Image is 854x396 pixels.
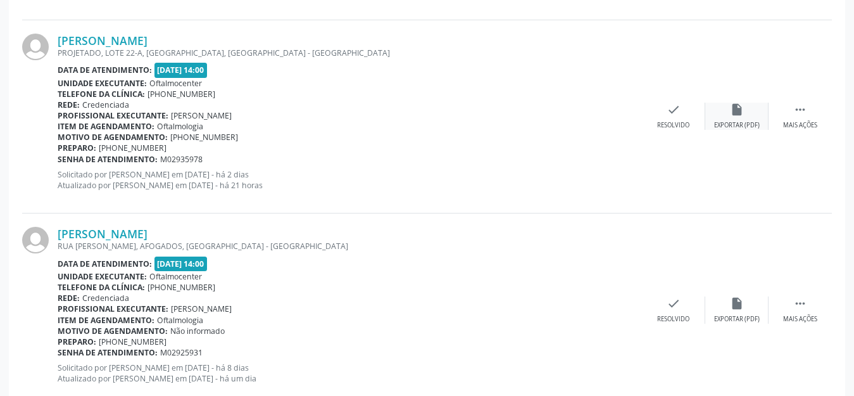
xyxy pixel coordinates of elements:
[58,48,642,58] div: PROJETADO, LOTE 22-A, [GEOGRAPHIC_DATA], [GEOGRAPHIC_DATA] - [GEOGRAPHIC_DATA]
[171,110,232,121] span: [PERSON_NAME]
[58,110,168,121] b: Profissional executante:
[154,63,208,77] span: [DATE] 14:00
[148,282,215,293] span: [PHONE_NUMBER]
[58,154,158,165] b: Senha de atendimento:
[730,103,744,117] i: insert_drive_file
[714,315,760,324] div: Exportar (PDF)
[58,227,148,241] a: [PERSON_NAME]
[22,227,49,253] img: img
[657,315,689,324] div: Resolvido
[58,282,145,293] b: Telefone da clínica:
[58,362,642,384] p: Solicitado por [PERSON_NAME] em [DATE] - há 8 dias Atualizado por [PERSON_NAME] em [DATE] - há um...
[58,78,147,89] b: Unidade executante:
[58,303,168,314] b: Profissional executante:
[714,121,760,130] div: Exportar (PDF)
[783,315,817,324] div: Mais ações
[58,143,96,153] b: Preparo:
[58,121,154,132] b: Item de agendamento:
[148,89,215,99] span: [PHONE_NUMBER]
[58,65,152,75] b: Data de atendimento:
[58,326,168,336] b: Motivo de agendamento:
[22,34,49,60] img: img
[160,347,203,358] span: M02925931
[149,271,202,282] span: Oftalmocenter
[170,326,225,336] span: Não informado
[58,293,80,303] b: Rede:
[99,143,166,153] span: [PHONE_NUMBER]
[82,293,129,303] span: Credenciada
[58,241,642,252] div: RUA [PERSON_NAME], AFOGADOS, [GEOGRAPHIC_DATA] - [GEOGRAPHIC_DATA]
[58,315,154,326] b: Item de agendamento:
[793,103,807,117] i: 
[58,169,642,191] p: Solicitado por [PERSON_NAME] em [DATE] - há 2 dias Atualizado por [PERSON_NAME] em [DATE] - há 21...
[58,347,158,358] b: Senha de atendimento:
[154,257,208,271] span: [DATE] 14:00
[157,315,203,326] span: Oftalmologia
[171,303,232,314] span: [PERSON_NAME]
[58,336,96,347] b: Preparo:
[160,154,203,165] span: M02935978
[730,297,744,310] i: insert_drive_file
[58,89,145,99] b: Telefone da clínica:
[667,103,681,117] i: check
[99,336,166,347] span: [PHONE_NUMBER]
[667,297,681,310] i: check
[58,259,152,269] b: Data de atendimento:
[157,121,203,132] span: Oftalmologia
[58,132,168,143] b: Motivo de agendamento:
[58,99,80,110] b: Rede:
[793,297,807,310] i: 
[170,132,238,143] span: [PHONE_NUMBER]
[58,34,148,48] a: [PERSON_NAME]
[58,271,147,282] b: Unidade executante:
[82,99,129,110] span: Credenciada
[783,121,817,130] div: Mais ações
[149,78,202,89] span: Oftalmocenter
[657,121,689,130] div: Resolvido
